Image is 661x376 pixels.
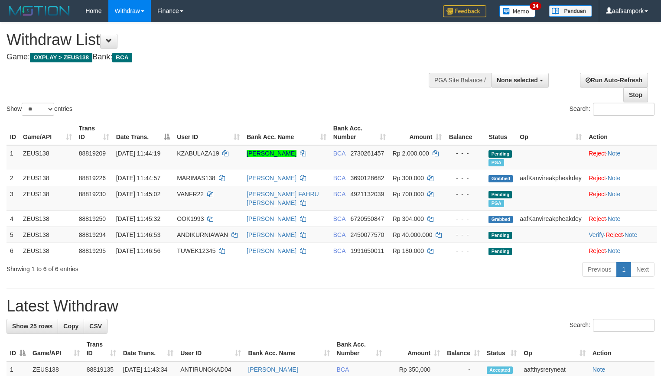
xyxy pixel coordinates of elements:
div: Showing 1 to 6 of 6 entries [7,261,269,273]
span: 88819295 [79,247,106,254]
th: Game/API: activate to sort column ascending [20,120,75,145]
span: BCA [333,191,345,198]
button: None selected [491,73,549,88]
td: ZEUS138 [20,227,75,243]
div: PGA Site Balance / [429,73,491,88]
span: Marked by aafsolysreylen [488,159,504,166]
span: [DATE] 11:46:53 [116,231,160,238]
img: MOTION_logo.png [7,4,72,17]
th: User ID: activate to sort column ascending [173,120,243,145]
th: Bank Acc. Name: activate to sort column ascending [244,337,333,361]
td: ZEUS138 [20,186,75,211]
td: 2 [7,170,20,186]
a: Stop [623,88,648,102]
a: Note [625,231,638,238]
a: Note [608,150,621,157]
td: · [585,243,657,259]
span: Copy 1991650011 to clipboard [350,247,384,254]
span: BCA [337,366,349,373]
span: Pending [488,232,512,239]
th: Balance [445,120,485,145]
td: 4 [7,211,20,227]
th: Bank Acc. Number: activate to sort column ascending [330,120,389,145]
a: CSV [84,319,107,334]
th: User ID: activate to sort column ascending [177,337,244,361]
th: Bank Acc. Name: activate to sort column ascending [243,120,330,145]
span: Rp 180.000 [393,247,424,254]
h4: Game: Bank: [7,53,432,62]
a: Note [608,247,621,254]
span: Rp 304.000 [393,215,424,222]
span: Copy 6720550847 to clipboard [350,215,384,222]
span: Copy 2730261457 to clipboard [350,150,384,157]
a: Note [608,175,621,182]
th: Bank Acc. Number: activate to sort column ascending [333,337,386,361]
img: panduan.png [549,5,592,17]
th: Balance: activate to sort column ascending [443,337,483,361]
td: · [585,186,657,211]
span: Grabbed [488,216,513,223]
a: [PERSON_NAME] [247,231,296,238]
a: Note [608,191,621,198]
span: BCA [333,215,345,222]
span: BCA [112,53,132,62]
a: [PERSON_NAME] [247,215,296,222]
span: Rp 700.000 [393,191,424,198]
span: Copy [63,323,78,330]
a: Reject [589,247,606,254]
td: · [585,145,657,170]
label: Show entries [7,103,72,116]
span: [DATE] 11:45:32 [116,215,160,222]
span: BCA [333,247,345,254]
span: OXPLAY > ZEUS138 [30,53,92,62]
span: Rp 2.000.000 [393,150,429,157]
th: Action [589,337,654,361]
span: Copy 2450077570 to clipboard [350,231,384,238]
span: OOK1993 [177,215,204,222]
div: - - - [449,246,482,255]
a: [PERSON_NAME] [248,366,298,373]
input: Search: [593,103,654,116]
td: · [585,211,657,227]
a: Reject [589,175,606,182]
div: - - - [449,149,482,158]
span: 88819209 [79,150,106,157]
span: MARIMAS138 [177,175,215,182]
h1: Latest Withdraw [7,298,654,315]
td: 5 [7,227,20,243]
span: VANFR22 [177,191,204,198]
th: Trans ID: activate to sort column ascending [75,120,113,145]
span: Pending [488,150,512,158]
span: Accepted [487,366,513,374]
a: [PERSON_NAME] [247,247,296,254]
td: aafKanvireakpheakdey [516,211,585,227]
label: Search: [570,103,654,116]
img: Feedback.jpg [443,5,486,17]
span: ANDIKURNIAWAN [177,231,228,238]
td: · [585,170,657,186]
a: [PERSON_NAME] [247,175,296,182]
span: 34 [530,2,541,10]
td: 1 [7,145,20,170]
td: 6 [7,243,20,259]
span: TUWEK12345 [177,247,215,254]
a: 1 [616,262,631,277]
span: [DATE] 11:46:56 [116,247,160,254]
div: - - - [449,174,482,182]
th: Op: activate to sort column ascending [516,120,585,145]
span: Copy 3690128682 to clipboard [350,175,384,182]
span: Pending [488,191,512,198]
span: [DATE] 11:44:57 [116,175,160,182]
span: BCA [333,175,345,182]
h1: Withdraw List [7,31,432,49]
td: · · [585,227,657,243]
td: ZEUS138 [20,145,75,170]
td: ZEUS138 [20,170,75,186]
th: Amount: activate to sort column ascending [385,337,443,361]
th: Date Trans.: activate to sort column descending [113,120,173,145]
span: None selected [497,77,538,84]
span: KZABULAZA19 [177,150,219,157]
th: ID: activate to sort column descending [7,337,29,361]
th: Amount: activate to sort column ascending [389,120,446,145]
td: 3 [7,186,20,211]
